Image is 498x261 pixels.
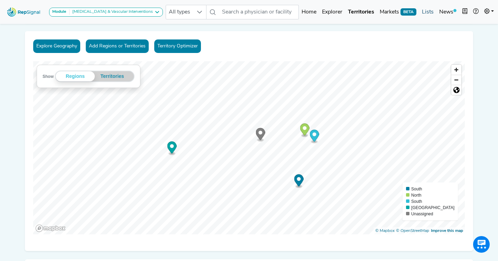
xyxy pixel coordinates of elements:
a: News [436,5,459,19]
div: Map marker [310,129,319,144]
div: Map marker [256,128,265,142]
span: Reset zoom [451,85,461,95]
label: Show [43,73,54,80]
span: All types [166,5,193,19]
span: Unassigned [411,211,433,216]
strong: Module [52,10,66,14]
a: Mapbox [375,229,395,233]
span: South [411,187,422,191]
a: MarketsBETA [377,5,419,19]
button: Reset bearing to north [451,85,461,95]
a: Explorer [319,5,345,19]
button: Intel Book [459,5,470,19]
div: Map marker [294,174,304,189]
a: Territory Optimizer [154,39,201,53]
a: Mapbox logo [35,224,66,232]
div: Regions [56,71,95,81]
a: Map feedback [431,229,463,233]
a: Home [299,5,319,19]
input: Search a physician or facility [219,5,299,19]
button: Zoom out [451,75,461,85]
div: [MEDICAL_DATA] & Vascular Interventions [70,9,153,15]
span: South [411,199,422,204]
a: Territories [345,5,377,19]
div: Map marker [167,141,177,156]
button: Territories [95,71,130,81]
a: Lists [419,5,436,19]
div: Map marker [300,123,310,138]
button: Zoom in [451,65,461,75]
span: BETA [400,8,416,15]
button: Module[MEDICAL_DATA] & Vascular Interventions [49,8,163,17]
a: OpenStreetMap [396,229,429,233]
span: [GEOGRAPHIC_DATA] [411,205,454,210]
button: Explore Geography [33,39,80,53]
canvas: Map [33,61,465,234]
button: Add Regions or Territories [86,39,149,53]
span: North [411,193,421,198]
